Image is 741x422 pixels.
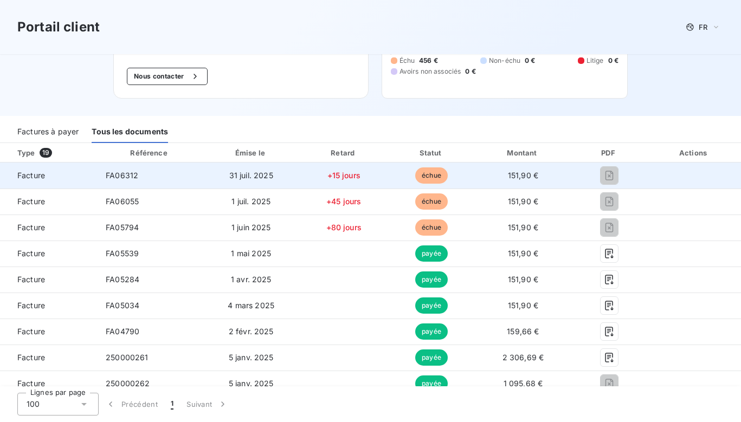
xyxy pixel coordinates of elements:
span: 1 avr. 2025 [231,275,272,284]
span: FA05794 [106,223,139,232]
span: +80 jours [326,223,362,232]
span: Facture [9,352,88,363]
div: Référence [130,148,167,157]
span: Facture [9,222,88,233]
span: 250000262 [106,379,150,388]
span: 1 mai 2025 [231,249,271,258]
span: Facture [9,274,88,285]
button: 1 [164,393,180,415]
span: payée [415,349,448,366]
div: Retard [301,147,386,158]
span: 456 € [419,56,438,66]
span: 151,90 € [508,249,538,258]
span: 159,66 € [507,327,539,336]
span: échue [415,167,448,184]
button: Nous contacter [127,68,207,85]
span: 0 € [465,67,475,76]
span: 100 [27,399,40,410]
span: FR [699,23,707,31]
span: Facture [9,378,88,389]
span: 151,90 € [508,275,538,284]
div: Montant [477,147,569,158]
span: 1 095,68 € [504,379,543,388]
span: Facture [9,326,88,337]
span: Échu [400,56,415,66]
div: Statut [390,147,473,158]
span: 0 € [525,56,535,66]
span: Facture [9,170,88,181]
span: Facture [9,248,88,259]
span: 5 janv. 2025 [229,379,274,388]
span: 5 janv. 2025 [229,353,274,362]
div: Actions [649,147,739,158]
span: 31 juil. 2025 [229,171,273,180]
span: 19 [40,148,52,158]
span: Facture [9,300,88,311]
span: payée [415,271,448,288]
span: 4 mars 2025 [228,301,274,310]
div: Type [11,147,95,158]
span: Facture [9,196,88,207]
span: +15 jours [327,171,360,180]
span: Avoirs non associés [400,67,461,76]
span: échue [415,219,448,236]
div: Factures à payer [17,120,79,143]
span: 0 € [608,56,618,66]
span: payée [415,375,448,392]
span: FA06312 [106,171,138,180]
div: PDF [574,147,645,158]
h3: Portail client [17,17,100,37]
span: 151,90 € [508,171,538,180]
button: Précédent [99,393,164,415]
button: Suivant [180,393,235,415]
div: Tous les documents [92,120,168,143]
span: payée [415,297,448,314]
span: Non-échu [489,56,520,66]
span: FA06055 [106,197,139,206]
span: 1 juil. 2025 [231,197,270,206]
div: Émise le [205,147,297,158]
span: 151,90 € [508,223,538,232]
span: Litige [587,56,604,66]
span: 2 févr. 2025 [229,327,274,336]
span: FA05034 [106,301,139,310]
span: 1 [171,399,173,410]
span: 2 306,69 € [502,353,544,362]
span: FA05539 [106,249,139,258]
span: 151,90 € [508,301,538,310]
span: FA05284 [106,275,139,284]
span: 151,90 € [508,197,538,206]
span: 1 juin 2025 [231,223,271,232]
span: FA04790 [106,327,139,336]
span: payée [415,245,448,262]
span: échue [415,193,448,210]
span: +45 jours [326,197,361,206]
span: 250000261 [106,353,148,362]
span: payée [415,323,448,340]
